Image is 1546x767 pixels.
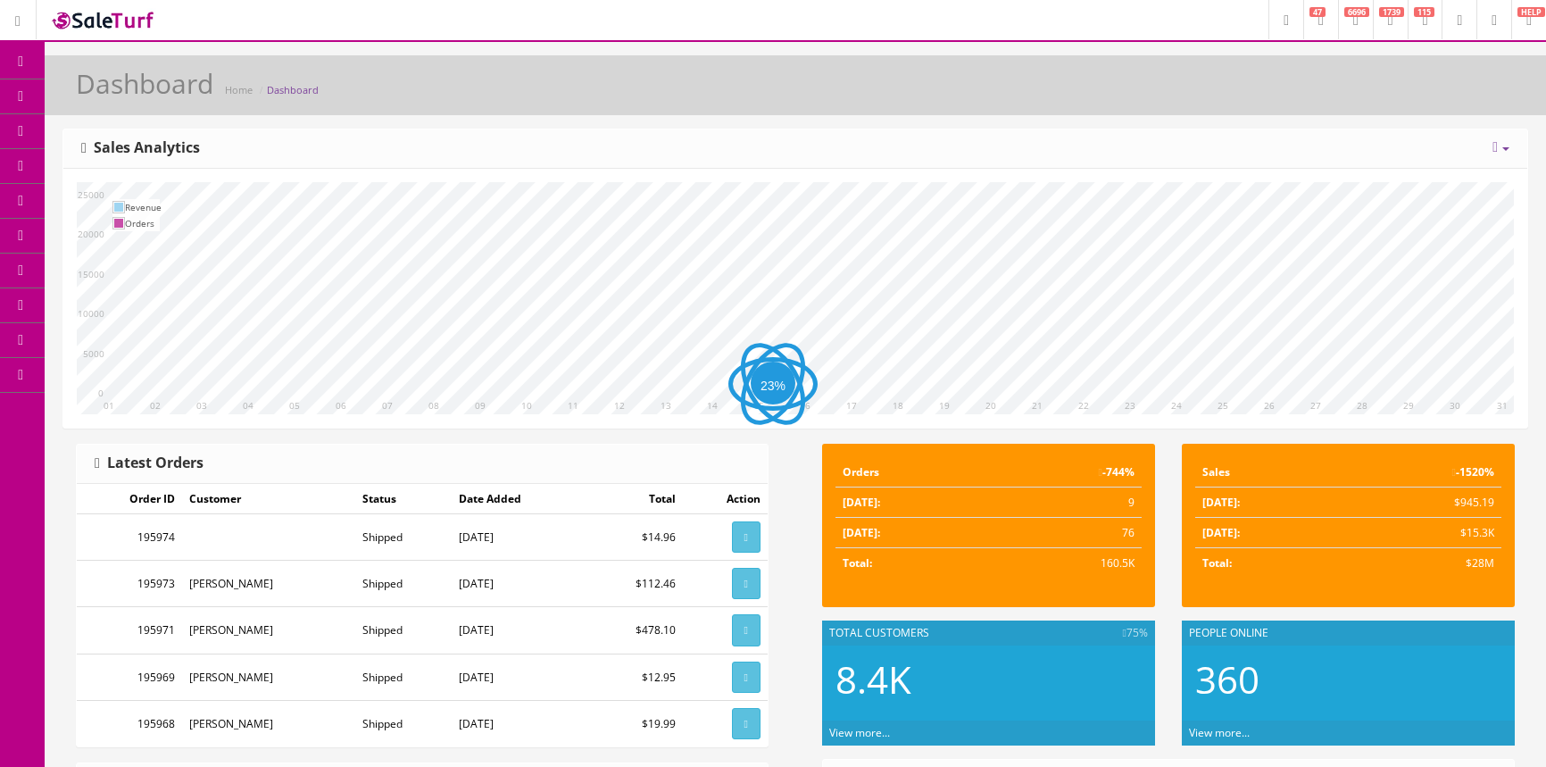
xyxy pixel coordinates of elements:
[586,514,683,561] td: $14.96
[1342,548,1501,579] td: $28M
[355,654,452,700] td: Shipped
[1517,7,1545,17] span: HELP
[95,455,204,471] h3: Latest Orders
[1195,659,1501,700] h2: 360
[355,700,452,746] td: Shipped
[586,700,683,746] td: $19.99
[586,484,683,514] td: Total
[843,525,880,540] strong: [DATE]:
[77,561,182,607] td: 195973
[355,484,452,514] td: Status
[991,518,1142,548] td: 76
[182,561,355,607] td: [PERSON_NAME]
[1309,7,1326,17] span: 47
[1342,457,1501,488] td: -1520%
[77,484,182,514] td: Order ID
[452,561,587,607] td: [DATE]
[182,654,355,700] td: [PERSON_NAME]
[81,140,200,156] h3: Sales Analytics
[835,457,991,488] td: Orders
[125,215,162,231] td: Orders
[76,69,213,98] h1: Dashboard
[182,700,355,746] td: [PERSON_NAME]
[452,654,587,700] td: [DATE]
[1344,7,1369,17] span: 6696
[77,514,182,561] td: 195974
[182,607,355,654] td: [PERSON_NAME]
[1123,625,1148,641] span: 75%
[355,514,452,561] td: Shipped
[1202,555,1232,571] strong: Total:
[829,725,890,740] a: View more...
[77,654,182,700] td: 195969
[355,607,452,654] td: Shipped
[843,495,880,510] strong: [DATE]:
[1189,725,1250,740] a: View more...
[991,548,1142,579] td: 160.5K
[843,555,872,571] strong: Total:
[683,484,768,514] td: Action
[355,561,452,607] td: Shipped
[1182,621,1515,646] div: People Online
[50,8,157,32] img: SaleTurf
[1202,495,1240,510] strong: [DATE]:
[1414,7,1434,17] span: 115
[586,607,683,654] td: $478.10
[1342,488,1501,518] td: $945.19
[452,514,587,561] td: [DATE]
[77,700,182,746] td: 195968
[835,659,1142,700] h2: 8.4K
[452,700,587,746] td: [DATE]
[586,561,683,607] td: $112.46
[182,484,355,514] td: Customer
[1195,457,1342,488] td: Sales
[991,457,1142,488] td: -744%
[267,83,319,96] a: Dashboard
[822,621,1155,646] div: Total Customers
[586,654,683,700] td: $12.95
[1342,518,1501,548] td: $15.3K
[991,488,1142,518] td: 9
[452,484,587,514] td: Date Added
[77,607,182,654] td: 195971
[225,83,253,96] a: Home
[452,607,587,654] td: [DATE]
[1202,525,1240,540] strong: [DATE]:
[125,199,162,215] td: Revenue
[1379,7,1404,17] span: 1739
